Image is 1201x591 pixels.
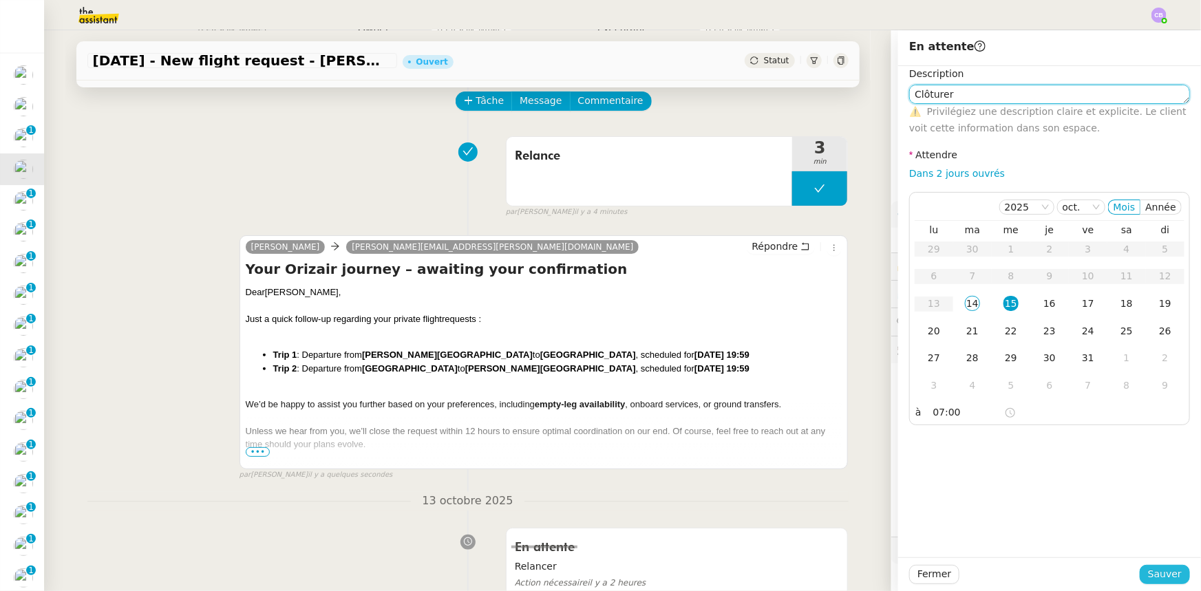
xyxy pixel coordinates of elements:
[578,93,644,109] span: Commentaire
[246,426,826,450] span: Unless we hear from you, we’ll close the request within 12 hours to ensure optimal coordination o...
[953,224,992,236] th: mar.
[965,350,980,365] div: 28
[1119,350,1134,365] div: 1
[506,206,628,218] small: [PERSON_NAME]
[14,505,33,524] img: users%2FW4OQjB9BRtYK2an7yusO0WsYLsD3%2Favatar%2F28027066-518b-424c-8476-65f2e549ac29
[1119,323,1134,339] div: 25
[273,348,842,362] li: : Departure from to , scheduled for
[897,316,985,327] span: 💬
[909,40,986,53] span: En attente
[694,363,750,374] strong: [DATE] 19:59
[891,336,1201,363] div: 🕵️Autres demandes en cours 19
[14,348,33,367] img: users%2FC9SBsJ0duuaSgpQFj5LgoEX8n0o2%2Favatar%2Fec9d51b8-9413-4189-adfb-7be4d8c96a3c
[953,318,992,345] td: 21/10/2025
[1003,350,1019,365] div: 29
[992,224,1030,236] th: mer.
[1069,290,1107,318] td: 17/10/2025
[26,440,36,449] nz-badge-sup: 1
[362,350,533,360] strong: [PERSON_NAME][GEOGRAPHIC_DATA]
[515,559,840,574] span: Relancer
[26,345,36,355] nz-badge-sup: 1
[915,372,953,400] td: 03/11/2025
[574,206,627,218] span: il y a 4 minutes
[909,168,1005,179] a: Dans 2 jours ouvrés
[764,56,789,65] span: Statut
[891,253,1201,280] div: 🔐Données client
[26,251,36,261] nz-badge-sup: 1
[792,156,847,168] span: min
[28,251,34,264] p: 1
[926,350,942,365] div: 27
[14,222,33,241] img: users%2FC9SBsJ0duuaSgpQFj5LgoEX8n0o2%2Favatar%2Fec9d51b8-9413-4189-adfb-7be4d8c96a3c
[1148,566,1182,582] span: Sauver
[246,241,326,253] a: [PERSON_NAME]
[28,314,34,326] p: 1
[246,286,842,299] div: [PERSON_NAME],
[965,378,980,393] div: 4
[26,314,36,323] nz-badge-sup: 1
[246,399,535,409] span: We’d be happy to assist you further based on your preferences, including
[456,92,513,111] button: Tâche
[14,380,33,399] img: users%2FW4OQjB9BRtYK2an7yusO0WsYLsD3%2Favatar%2F28027066-518b-424c-8476-65f2e549ac29
[1140,565,1190,584] button: Sauver
[14,568,33,588] img: users%2FC9SBsJ0duuaSgpQFj5LgoEX8n0o2%2Favatar%2Fec9d51b8-9413-4189-adfb-7be4d8c96a3c
[933,405,1004,420] input: Heure
[1042,323,1057,339] div: 23
[515,578,646,588] span: il y a 2 heures
[1146,318,1184,345] td: 26/10/2025
[897,206,968,222] span: ⚙️
[1146,345,1184,372] td: 02/11/2025
[14,316,33,336] img: users%2FC9SBsJ0duuaSgpQFj5LgoEX8n0o2%2Favatar%2Fec9d51b8-9413-4189-adfb-7be4d8c96a3c
[1030,345,1069,372] td: 30/10/2025
[246,314,442,324] span: Just a quick follow-up regarding your private flight
[352,242,633,252] span: [PERSON_NAME][EMAIL_ADDRESS][PERSON_NAME][DOMAIN_NAME]
[28,566,34,578] p: 1
[535,399,626,409] strong: empty-leg availability
[476,93,504,109] span: Tâche
[792,140,847,156] span: 3
[26,125,36,135] nz-badge-sup: 1
[1158,378,1173,393] div: 9
[28,502,34,515] p: 1
[909,106,1187,133] span: Privilégiez une description claire et explicite. Le client voit cette information dans son espace.
[909,149,957,160] label: Attendre
[1151,8,1167,23] img: svg
[1005,200,1049,214] nz-select-item: 2025
[26,377,36,387] nz-badge-sup: 1
[915,345,953,372] td: 27/10/2025
[992,290,1030,318] td: 15/10/2025
[891,537,1201,564] div: 🧴Autres
[515,578,588,588] span: Action nécessaire
[246,312,842,326] div: requests :
[992,318,1030,345] td: 22/10/2025
[93,54,392,67] span: [DATE] - New flight request - [PERSON_NAME]
[1081,350,1096,365] div: 31
[1107,372,1146,400] td: 08/11/2025
[273,363,297,374] strong: Trip 2
[28,440,34,452] p: 1
[1003,296,1019,311] div: 15
[506,206,518,218] span: par
[28,283,34,295] p: 1
[897,288,992,299] span: ⏲️
[897,545,939,556] span: 🧴
[1158,350,1173,365] div: 2
[1030,290,1069,318] td: 16/10/2025
[915,224,953,236] th: lun.
[540,350,636,360] strong: [GEOGRAPHIC_DATA]
[1107,345,1146,372] td: 01/11/2025
[28,471,34,484] p: 1
[1042,296,1057,311] div: 16
[26,502,36,512] nz-badge-sup: 1
[1107,224,1146,236] th: sam.
[965,296,980,311] div: 14
[14,474,33,493] img: users%2FC9SBsJ0duuaSgpQFj5LgoEX8n0o2%2Favatar%2Fec9d51b8-9413-4189-adfb-7be4d8c96a3c
[1003,378,1019,393] div: 5
[28,219,34,232] p: 1
[28,125,34,138] p: 1
[953,372,992,400] td: 04/11/2025
[28,345,34,358] p: 1
[891,308,1201,335] div: 💬Commentaires
[909,106,921,117] span: ⚠️
[1158,323,1173,339] div: 26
